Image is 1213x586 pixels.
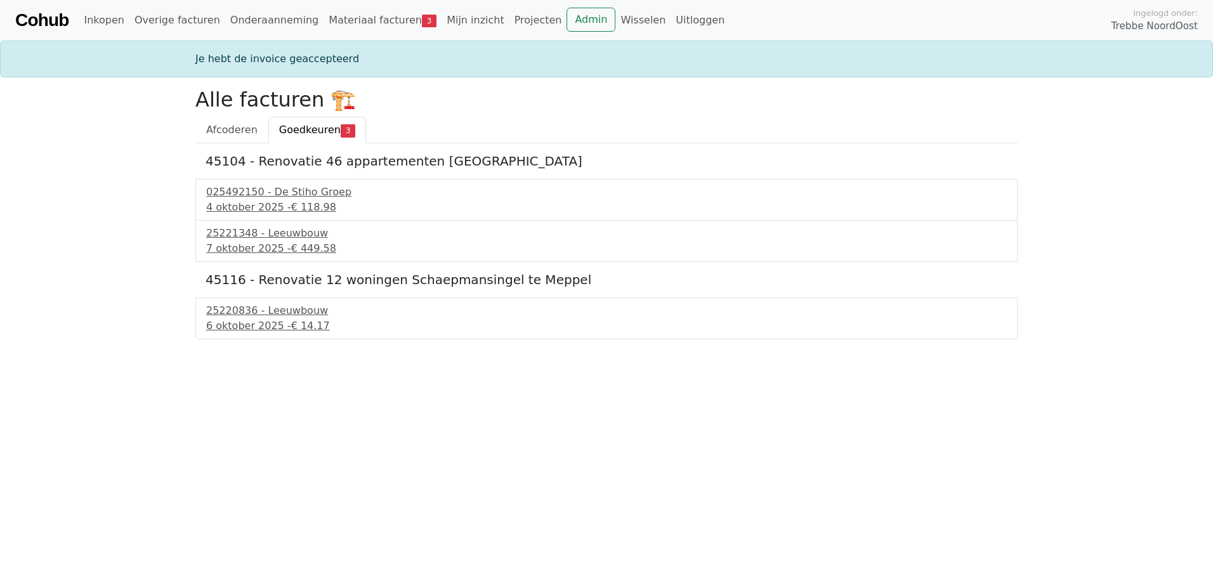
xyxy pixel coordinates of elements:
a: Admin [567,8,615,32]
span: Afcoderen [206,124,258,136]
h5: 45116 - Renovatie 12 woningen Schaepmansingel te Meppel [206,272,1007,287]
div: 025492150 - De Stiho Groep [206,185,1007,200]
span: Goedkeuren [279,124,341,136]
a: Afcoderen [195,117,268,143]
div: 6 oktober 2025 - [206,318,1007,334]
a: Cohub [15,5,69,36]
div: 4 oktober 2025 - [206,200,1007,215]
div: Je hebt de invoice geaccepteerd [188,51,1025,67]
h5: 45104 - Renovatie 46 appartementen [GEOGRAPHIC_DATA] [206,153,1007,169]
a: Mijn inzicht [442,8,509,33]
a: 25221348 - Leeuwbouw7 oktober 2025 -€ 449.58 [206,226,1007,256]
a: Projecten [509,8,567,33]
a: Uitloggen [671,8,730,33]
span: € 118.98 [291,201,336,213]
span: € 449.58 [291,242,336,254]
span: Ingelogd onder: [1133,7,1198,19]
a: 25220836 - Leeuwbouw6 oktober 2025 -€ 14.17 [206,303,1007,334]
div: 25221348 - Leeuwbouw [206,226,1007,241]
a: Overige facturen [129,8,225,33]
a: Materiaal facturen3 [324,8,442,33]
span: Trebbe NoordOost [1111,19,1198,34]
span: 3 [341,124,355,137]
div: 25220836 - Leeuwbouw [206,303,1007,318]
a: Onderaanneming [225,8,324,33]
a: Wisselen [615,8,671,33]
span: 3 [422,15,436,27]
a: Goedkeuren3 [268,117,366,143]
h2: Alle facturen 🏗️ [195,88,1018,112]
a: Inkopen [79,8,129,33]
span: € 14.17 [291,320,330,332]
div: 7 oktober 2025 - [206,241,1007,256]
a: 025492150 - De Stiho Groep4 oktober 2025 -€ 118.98 [206,185,1007,215]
